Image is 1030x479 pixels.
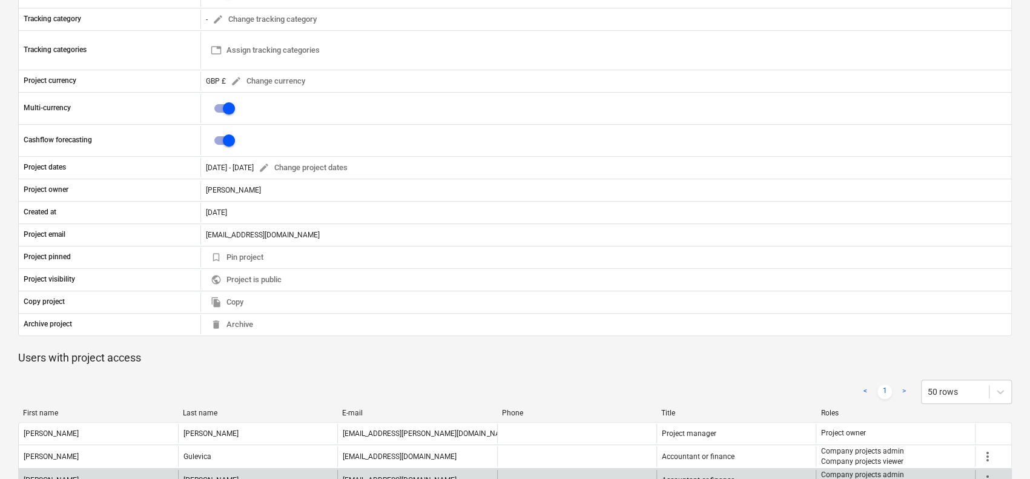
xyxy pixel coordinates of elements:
button: Assign tracking categories [206,41,325,60]
span: table [211,45,222,56]
div: [PERSON_NAME] [200,180,1011,200]
button: Project is public [206,271,286,289]
button: Pin project [206,248,268,267]
a: Page 1 is your current page [877,385,892,399]
span: more_vert [980,449,995,464]
div: [EMAIL_ADDRESS][DOMAIN_NAME] [343,452,457,461]
p: Cashflow forecasting [24,135,92,145]
span: file_copy [211,297,222,308]
span: Project manager [662,429,716,438]
span: edit [213,14,223,25]
p: Users with project access [18,351,1012,365]
a: Previous page [858,385,873,399]
p: Copy project [24,297,65,307]
span: public [211,274,222,285]
div: [PERSON_NAME] [24,452,79,461]
button: Change project dates [254,159,352,177]
p: Project pinned [24,252,71,262]
span: Accountant or finance [662,452,735,461]
span: Change currency [231,74,305,88]
span: GBP £ [206,76,226,85]
a: Next page [897,385,911,399]
div: [PERSON_NAME] [183,429,239,438]
p: Project visibility [24,274,75,285]
p: Project owner [821,428,866,438]
span: Change tracking category [213,13,317,27]
span: Change project dates [259,161,348,175]
div: Last name [183,409,333,417]
p: Multi-currency [24,103,71,113]
span: edit [231,76,242,87]
span: Archive [211,318,253,332]
p: Tracking category [24,14,81,24]
span: edit [259,162,269,173]
p: Project email [24,230,65,240]
p: Company projects admin [821,446,904,457]
span: Assign tracking categories [211,44,320,58]
div: [EMAIL_ADDRESS][DOMAIN_NAME] [200,225,1011,245]
div: Title [661,409,811,417]
p: Project currency [24,76,76,86]
span: Copy [211,296,243,309]
button: Change currency [226,72,310,91]
div: First name [23,409,173,417]
div: - [206,10,322,29]
div: [DATE] - [DATE] [206,164,254,172]
div: Gulevica [183,452,211,461]
div: [DATE] [200,203,1011,222]
span: delete [211,319,222,330]
p: Project dates [24,162,66,173]
p: Company projects viewer [821,457,904,467]
p: Project owner [24,185,68,195]
div: [PERSON_NAME] [24,429,79,438]
span: Pin project [211,251,263,265]
p: Archive project [24,319,72,329]
button: Change tracking category [208,10,322,29]
div: [EMAIL_ADDRESS][PERSON_NAME][DOMAIN_NAME] [343,429,512,438]
button: Archive [206,315,258,334]
span: bookmark_border [211,252,222,263]
span: Project is public [211,273,282,287]
button: Copy [206,293,248,312]
p: Created at [24,207,56,217]
div: E-mail [342,409,492,417]
p: Tracking categories [24,45,87,55]
div: Roles [821,409,971,417]
div: Phone [502,409,652,417]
